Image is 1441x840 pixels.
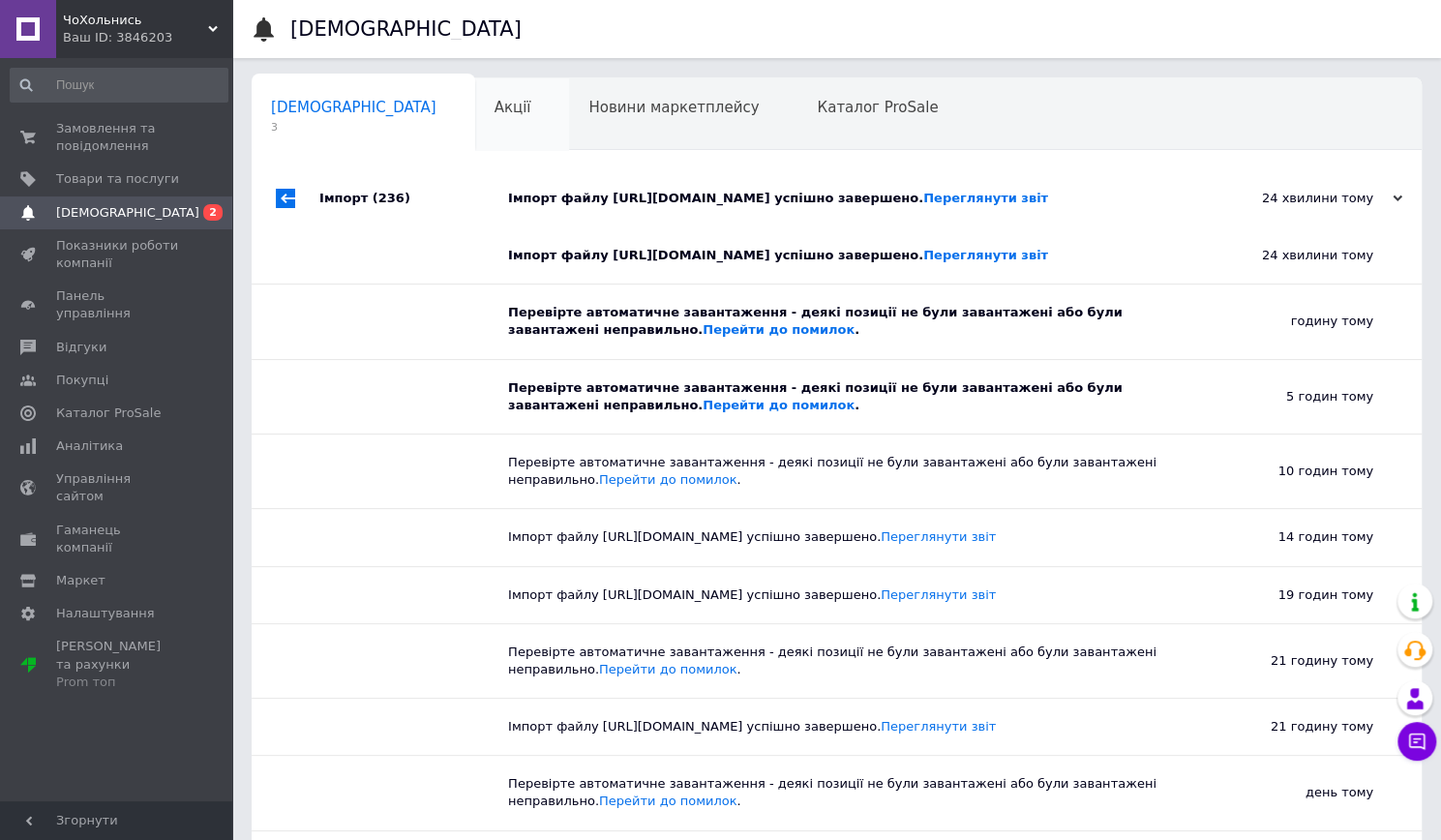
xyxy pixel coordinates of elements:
[56,170,179,188] span: Товари та послуги
[508,718,1180,735] div: Імпорт файлу [URL][DOMAIN_NAME] успішно завершено.
[588,99,759,116] span: Новини маркетплейсу
[703,398,855,412] a: Перейти до помилок
[1180,285,1422,358] div: годину тому
[271,120,436,135] span: 3
[923,191,1048,205] a: Переглянути звіт
[56,605,155,622] span: Налаштування
[1209,190,1402,207] div: 24 хвилини тому
[923,248,1048,262] a: Переглянути звіт
[1180,699,1422,755] div: 21 годину тому
[1180,227,1422,284] div: 24 хвилини тому
[10,68,228,103] input: Пошук
[203,204,223,221] span: 2
[1180,624,1422,698] div: 21 годину тому
[56,372,108,389] span: Покупці
[290,17,522,41] h1: [DEMOGRAPHIC_DATA]
[599,472,737,487] a: Перейти до помилок
[56,470,179,505] span: Управління сайтом
[1180,756,1422,829] div: день тому
[508,644,1180,678] div: Перевірте автоматичне завантаження - деякі позиції не були завантажені або були завантажені непра...
[508,247,1180,264] div: Імпорт файлу [URL][DOMAIN_NAME] успішно завершено.
[56,437,123,455] span: Аналітика
[56,237,179,272] span: Показники роботи компанії
[319,169,508,227] div: Імпорт
[508,775,1180,810] div: Перевірте автоматичне завантаження - деякі позиції не були завантажені або були завантажені непра...
[56,120,179,155] span: Замовлення та повідомлення
[56,287,179,322] span: Панель управління
[1180,509,1422,565] div: 14 годин тому
[508,586,1180,604] div: Імпорт файлу [URL][DOMAIN_NAME] успішно завершено.
[881,529,996,544] a: Переглянути звіт
[56,204,199,222] span: [DEMOGRAPHIC_DATA]
[56,522,179,556] span: Гаманець компанії
[1397,722,1436,761] button: Чат з покупцем
[508,190,1209,207] div: Імпорт файлу [URL][DOMAIN_NAME] успішно завершено.
[1180,567,1422,623] div: 19 годин тому
[56,674,179,691] div: Prom топ
[63,29,232,46] div: Ваш ID: 3846203
[881,719,996,734] a: Переглянути звіт
[599,794,737,808] a: Перейти до помилок
[508,379,1180,414] div: Перевірте автоматичне завантаження - деякі позиції не були завантажені або були завантажені непра...
[56,638,179,691] span: [PERSON_NAME] та рахунки
[881,587,996,602] a: Переглянути звіт
[508,304,1180,339] div: Перевірте автоматичне завантаження - деякі позиції не були завантажені або були завантажені непра...
[817,99,938,116] span: Каталог ProSale
[56,405,161,422] span: Каталог ProSale
[1180,435,1422,508] div: 10 годин тому
[508,454,1180,489] div: Перевірте автоматичне завантаження - деякі позиції не були завантажені або були завантажені непра...
[56,572,105,589] span: Маркет
[56,339,106,356] span: Відгуки
[373,191,410,205] span: (236)
[599,662,737,676] a: Перейти до помилок
[1180,360,1422,434] div: 5 годин тому
[271,99,436,116] span: [DEMOGRAPHIC_DATA]
[63,12,208,29] span: ЧоХольнись
[495,99,531,116] span: Акції
[703,322,855,337] a: Перейти до помилок
[508,528,1180,546] div: Імпорт файлу [URL][DOMAIN_NAME] успішно завершено.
